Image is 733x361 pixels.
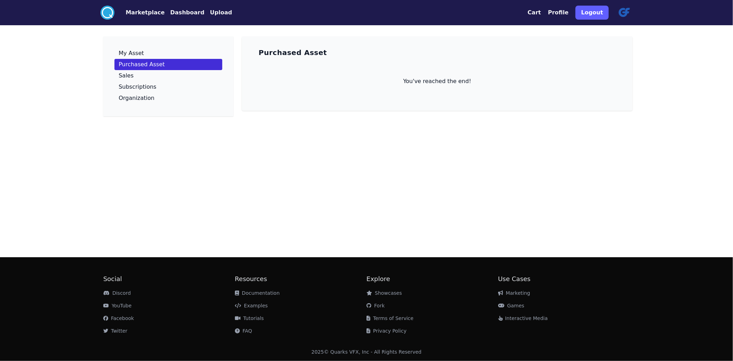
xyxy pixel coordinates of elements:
[253,77,621,86] p: You've reached the end!
[170,8,204,17] button: Dashboard
[119,62,165,67] p: Purchased Asset
[498,303,524,308] a: Games
[616,4,633,21] img: profile
[114,81,222,93] a: Subscriptions
[235,315,264,321] a: Tutorials
[235,274,366,284] h2: Resources
[126,8,165,17] button: Marketplace
[119,84,156,90] p: Subscriptions
[114,59,222,70] a: Purchased Asset
[575,6,609,20] button: Logout
[366,274,498,284] h2: Explore
[235,290,280,296] a: Documentation
[119,50,144,56] p: My Asset
[103,328,127,334] a: Twitter
[498,290,530,296] a: Marketing
[366,303,385,308] a: Fork
[235,303,268,308] a: Examples
[548,8,569,17] button: Profile
[119,95,154,101] p: Organization
[114,48,222,59] a: My Asset
[114,93,222,104] a: Organization
[259,48,327,57] h3: Purchased Asset
[235,328,252,334] a: FAQ
[119,73,134,79] p: Sales
[498,274,630,284] h2: Use Cases
[114,8,165,17] a: Marketplace
[366,328,406,334] a: Privacy Policy
[498,315,548,321] a: Interactive Media
[204,8,232,17] a: Upload
[103,274,235,284] h2: Social
[312,348,422,355] div: 2025 © Quarks VFX, Inc - All Rights Reserved
[210,8,232,17] button: Upload
[114,70,222,81] a: Sales
[575,3,609,22] a: Logout
[366,290,402,296] a: Showcases
[103,315,134,321] a: Facebook
[103,290,131,296] a: Discord
[165,8,204,17] a: Dashboard
[366,315,413,321] a: Terms of Service
[103,303,132,308] a: YouTube
[528,8,541,17] button: Cart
